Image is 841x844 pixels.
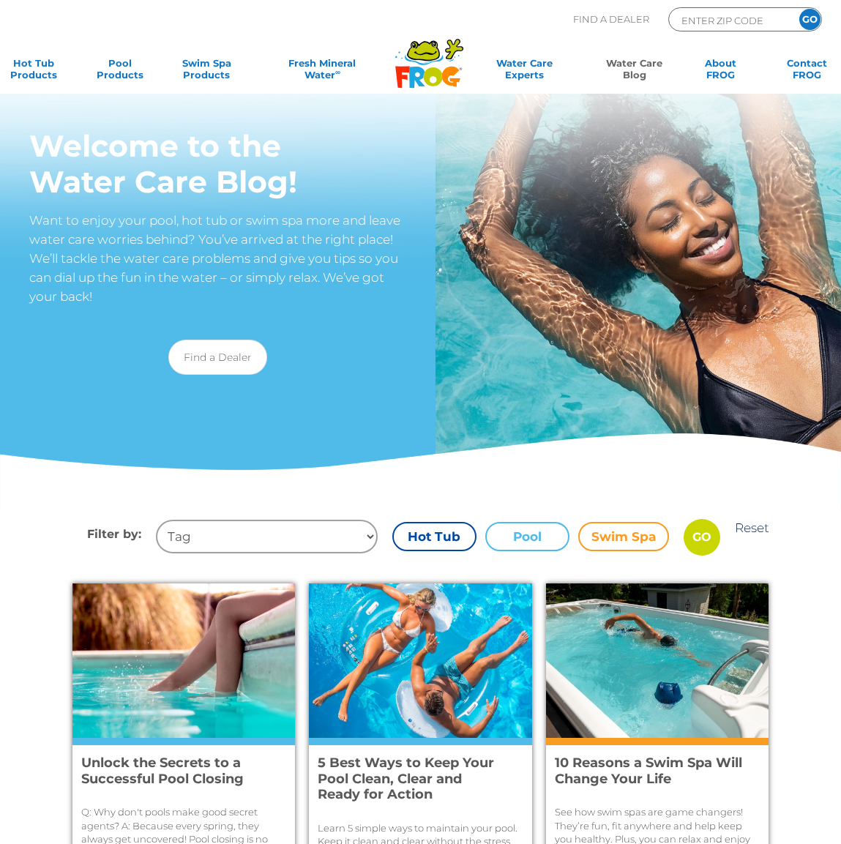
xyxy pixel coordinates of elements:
a: ContactFROG [774,57,841,86]
a: Swim SpaProducts [173,57,240,86]
label: Hot Tub [392,522,476,551]
h4: Unlock the Secrets to a Successful Pool Closing [81,755,270,787]
a: Reset [735,520,769,535]
a: AboutFROG [687,57,755,86]
h4: Filter by: [87,520,156,552]
input: GO [684,519,720,556]
p: Find A Dealer [573,7,649,31]
h4: 10 Reasons a Swim Spa Will Change Your Life [555,755,744,787]
a: PoolProducts [86,57,154,86]
input: Zip Code Form [680,12,779,29]
h4: 5 Best Ways to Keep Your Pool Clean, Clear and Ready for Action [318,755,507,803]
a: Find a Dealer [168,340,267,375]
label: Pool [485,522,569,551]
label: Swim Spa [578,522,669,551]
input: GO [799,9,821,30]
sup: ∞ [335,68,340,76]
a: Water CareBlog [601,57,668,86]
a: Water CareExperts [467,57,582,86]
a: Fresh MineralWater∞ [260,57,386,86]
